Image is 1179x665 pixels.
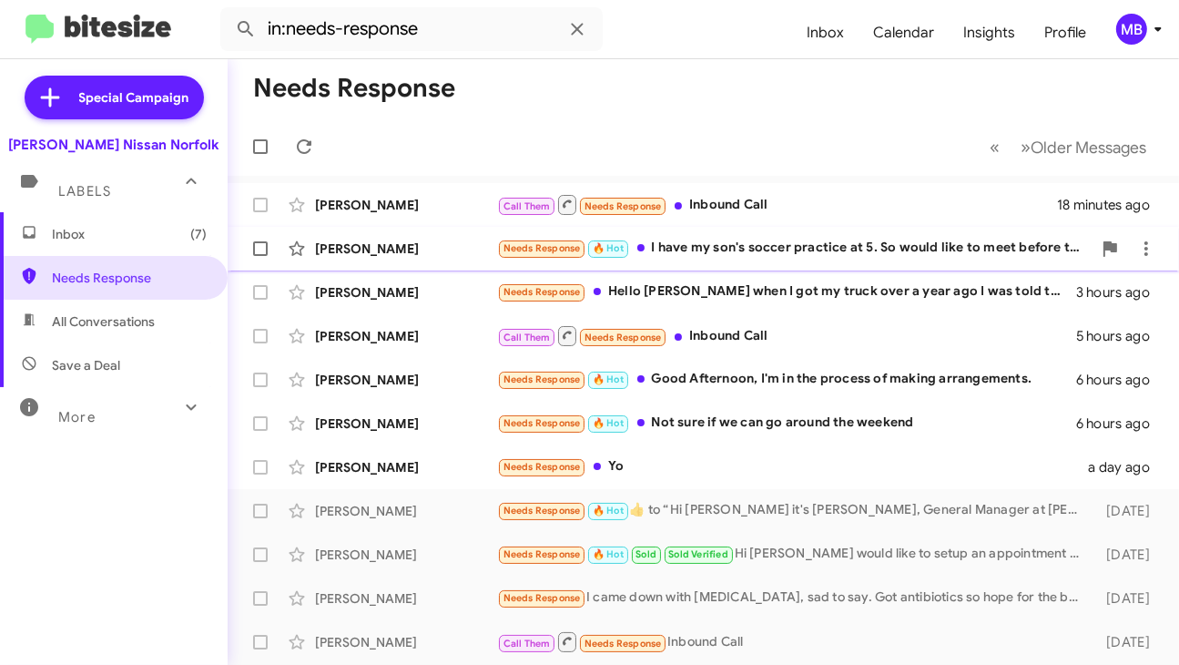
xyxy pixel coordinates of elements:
[497,369,1076,390] div: Good Afternoon, I'm in the process of making arrangements.
[593,417,624,429] span: 🔥 Hot
[1030,6,1101,59] a: Profile
[315,283,497,302] div: [PERSON_NAME]
[1010,128,1157,166] button: Next
[584,332,662,343] span: Needs Response
[79,88,189,107] span: Special Campaign
[503,461,581,473] span: Needs Response
[497,413,1076,434] div: Not sure if we can go around the weekend
[503,373,581,385] span: Needs Response
[58,409,96,425] span: More
[58,183,111,199] span: Labels
[25,76,204,119] a: Special Campaign
[497,238,1092,259] div: I have my son's soccer practice at 5. So would like to meet before that
[1076,327,1164,345] div: 5 hours ago
[503,592,581,604] span: Needs Response
[315,414,497,433] div: [PERSON_NAME]
[979,128,1011,166] button: Previous
[497,281,1076,302] div: Hello [PERSON_NAME] when I got my truck over a year ago I was told to come back [DATE] and refina...
[1021,136,1031,159] span: »
[593,505,624,517] span: 🔥 Hot
[503,332,551,343] span: Call Them
[1088,458,1164,476] div: a day ago
[52,225,207,243] span: Inbox
[1076,371,1164,389] div: 6 hours ago
[497,500,1090,521] div: ​👍​ to “ Hi [PERSON_NAME] it's [PERSON_NAME], General Manager at [PERSON_NAME] Nissan of [GEOGRAP...
[593,242,624,254] span: 🔥 Hot
[1057,196,1164,214] div: 18 minutes ago
[220,7,603,51] input: Search
[315,589,497,608] div: [PERSON_NAME]
[315,196,497,214] div: [PERSON_NAME]
[949,6,1030,59] a: Insights
[497,456,1088,477] div: Yo
[584,638,662,650] span: Needs Response
[497,324,1076,347] div: Inbound Call
[1116,14,1147,45] div: MB
[980,128,1157,166] nav: Page navigation example
[315,633,497,651] div: [PERSON_NAME]
[315,458,497,476] div: [PERSON_NAME]
[990,136,1000,159] span: «
[497,193,1057,216] div: Inbound Call
[1101,14,1159,45] button: MB
[315,546,497,564] div: [PERSON_NAME]
[503,242,581,254] span: Needs Response
[253,74,455,103] h1: Needs Response
[1090,546,1164,564] div: [DATE]
[503,200,551,212] span: Call Them
[52,356,120,374] span: Save a Deal
[593,548,624,560] span: 🔥 Hot
[1090,633,1164,651] div: [DATE]
[593,373,624,385] span: 🔥 Hot
[1031,138,1146,158] span: Older Messages
[584,200,662,212] span: Needs Response
[315,240,497,258] div: [PERSON_NAME]
[792,6,859,59] a: Inbox
[497,544,1090,565] div: Hi [PERSON_NAME] would like to setup an appointment for [DATE] morning to rebook at the 2023 outl...
[52,312,155,331] span: All Conversations
[859,6,949,59] a: Calendar
[503,417,581,429] span: Needs Response
[635,548,656,560] span: Sold
[503,638,551,650] span: Call Them
[1090,589,1164,608] div: [DATE]
[497,630,1090,653] div: Inbound Call
[315,371,497,389] div: [PERSON_NAME]
[315,327,497,345] div: [PERSON_NAME]
[503,286,581,298] span: Needs Response
[503,505,581,517] span: Needs Response
[315,502,497,520] div: [PERSON_NAME]
[52,269,207,287] span: Needs Response
[190,225,207,243] span: (7)
[1076,414,1164,433] div: 6 hours ago
[668,548,728,560] span: Sold Verified
[1090,502,1164,520] div: [DATE]
[497,588,1090,609] div: I came down with [MEDICAL_DATA], sad to say. Got antibiotics so hope for the best. Plus, I am loo...
[503,548,581,560] span: Needs Response
[1076,283,1164,302] div: 3 hours ago
[9,136,219,154] div: [PERSON_NAME] Nissan Norfolk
